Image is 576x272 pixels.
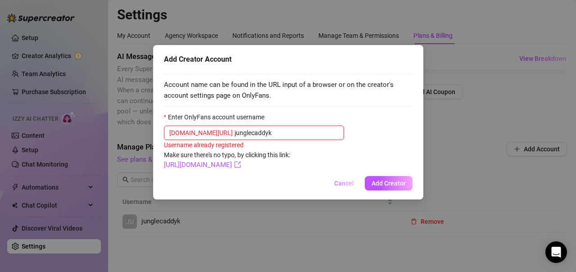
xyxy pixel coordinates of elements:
span: export [234,161,241,168]
div: Username already registered [164,140,413,150]
div: Add Creator Account [164,54,413,65]
span: Add Creator [372,180,406,187]
input: Enter OnlyFans account username [235,128,339,138]
span: Make sure there's no typo, by clicking this link: [164,151,290,168]
div: Open Intercom Messenger [545,241,567,263]
a: [URL][DOMAIN_NAME]export [164,161,241,169]
button: Add Creator [365,176,413,190]
span: Account name can be found in the URL input of a browser or on the creator's account settings page... [164,80,413,101]
button: Cancel [327,176,361,190]
span: [DOMAIN_NAME][URL] [169,128,233,138]
label: Enter OnlyFans account username [164,112,270,122]
span: Cancel [334,180,354,187]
